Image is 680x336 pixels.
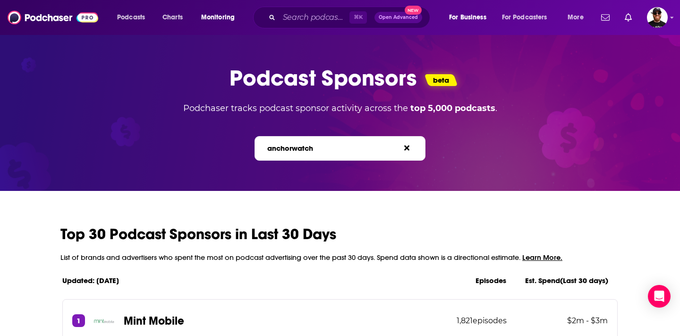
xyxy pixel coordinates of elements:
[561,10,595,25] button: open menu
[449,11,486,24] span: For Business
[62,276,457,285] p: Updated: [DATE]
[162,11,183,24] span: Charts
[647,7,668,28] button: Show profile menu
[502,11,547,24] span: For Podcasters
[648,285,671,308] div: Open Intercom Messenger
[410,103,495,113] b: top 5,000 podcasts
[60,225,620,243] h2: Top 30 Podcast Sponsors in Last 30 Days
[124,314,184,328] p: Mint Mobile
[476,276,506,285] p: Episodes
[93,309,116,333] img: Mint Mobile logo
[279,10,349,25] input: Search podcasts, credits, & more...
[560,276,608,285] span: (Last 30 days)
[473,316,507,325] span: episodes
[168,103,512,113] p: Podchaser tracks podcast sponsor activity across the .
[156,10,188,25] a: Charts
[442,10,498,25] button: open menu
[496,10,561,25] button: open menu
[621,9,636,26] a: Show notifications dropdown
[457,316,507,325] p: 1,821
[110,10,157,25] button: open menu
[647,7,668,28] span: Logged in as Stewart from Sat Chats
[405,6,422,15] span: New
[76,316,81,325] p: 1
[374,12,422,23] button: Open AdvancedNew
[568,11,584,24] span: More
[195,10,247,25] button: open menu
[229,64,417,92] p: Podcast Sponsors
[522,253,562,262] span: Learn More.
[262,7,439,28] div: Search podcasts, credits, & more...
[379,15,418,20] span: Open Advanced
[433,76,449,85] p: beta
[117,11,145,24] span: Podcasts
[526,316,608,325] p: $2m - $3m
[647,7,668,28] img: User Profile
[525,276,608,285] p: Est. Spend
[60,253,620,262] p: List of brands and advertisers who spent the most on podcast advertising over the past 30 days. S...
[201,11,235,24] span: Monitoring
[349,11,367,24] span: ⌘ K
[597,9,613,26] a: Show notifications dropdown
[8,9,98,26] img: Podchaser - Follow, Share and Rate Podcasts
